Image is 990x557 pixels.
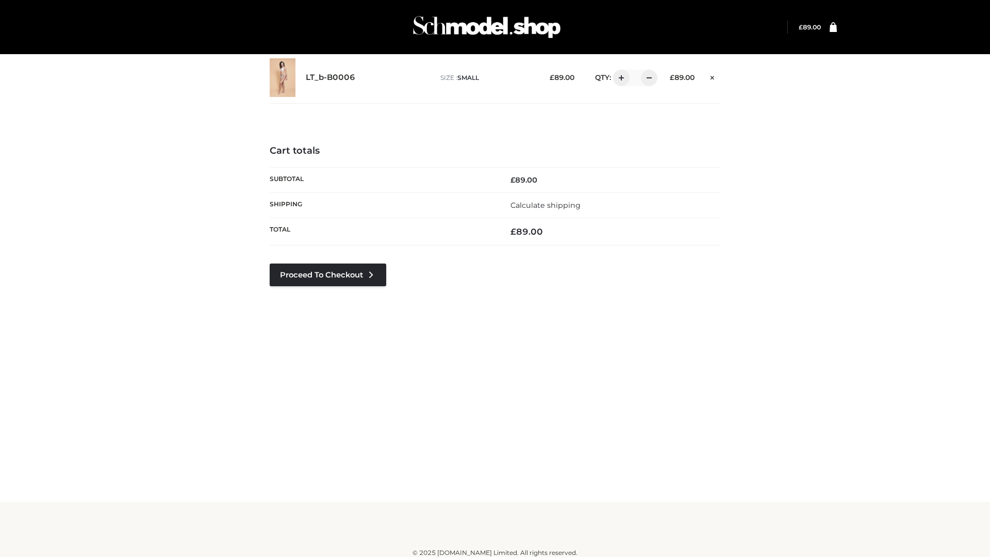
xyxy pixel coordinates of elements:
bdi: 89.00 [670,73,695,81]
a: LT_b-B0006 [306,73,355,83]
th: Shipping [270,192,495,218]
img: Schmodel Admin 964 [409,7,564,47]
span: £ [799,23,803,31]
a: Calculate shipping [510,201,581,210]
bdi: 89.00 [550,73,574,81]
div: QTY: [585,70,654,86]
span: SMALL [457,74,479,81]
span: £ [670,73,674,81]
img: LT_b-B0006 - SMALL [270,58,295,97]
a: Remove this item [705,70,720,83]
a: Proceed to Checkout [270,264,386,286]
th: Total [270,218,495,245]
span: £ [510,226,516,237]
bdi: 89.00 [799,23,821,31]
a: £89.00 [799,23,821,31]
span: £ [510,175,515,185]
th: Subtotal [270,167,495,192]
bdi: 89.00 [510,175,537,185]
bdi: 89.00 [510,226,543,237]
span: £ [550,73,554,81]
p: size : [440,73,534,83]
h4: Cart totals [270,145,720,157]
